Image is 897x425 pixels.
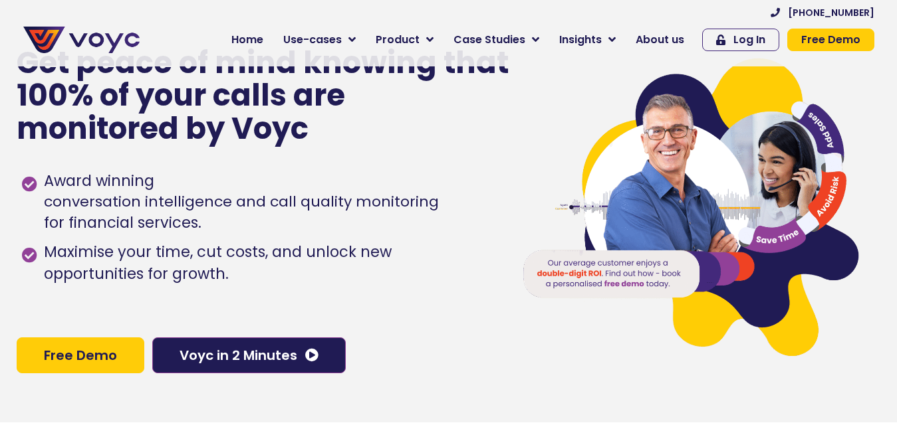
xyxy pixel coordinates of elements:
[366,27,444,53] a: Product
[771,8,874,17] a: [PHONE_NUMBER]
[41,170,439,234] span: Award winning for financial services.
[44,193,439,212] h1: conversation intelligence and call quality monitoring
[283,32,342,48] span: Use-cases
[221,27,273,53] a: Home
[787,29,874,51] a: Free Demo
[549,27,626,53] a: Insights
[444,27,549,53] a: Case Studies
[702,29,779,51] a: Log In
[626,27,694,53] a: About us
[559,32,602,48] span: Insights
[273,27,366,53] a: Use-cases
[152,337,346,373] a: Voyc in 2 Minutes
[231,32,263,48] span: Home
[636,32,684,48] span: About us
[801,35,860,45] span: Free Demo
[41,241,495,286] span: Maximise your time, cut costs, and unlock new opportunities for growth.
[44,349,117,362] span: Free Demo
[17,337,144,373] a: Free Demo
[376,32,420,48] span: Product
[453,32,525,48] span: Case Studies
[23,27,140,53] img: voyc-full-logo
[733,35,765,45] span: Log In
[180,349,297,362] span: Voyc in 2 Minutes
[17,46,511,145] p: Get peace of mind knowing that 100% of your calls are monitored by Voyc
[788,8,874,17] span: [PHONE_NUMBER]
